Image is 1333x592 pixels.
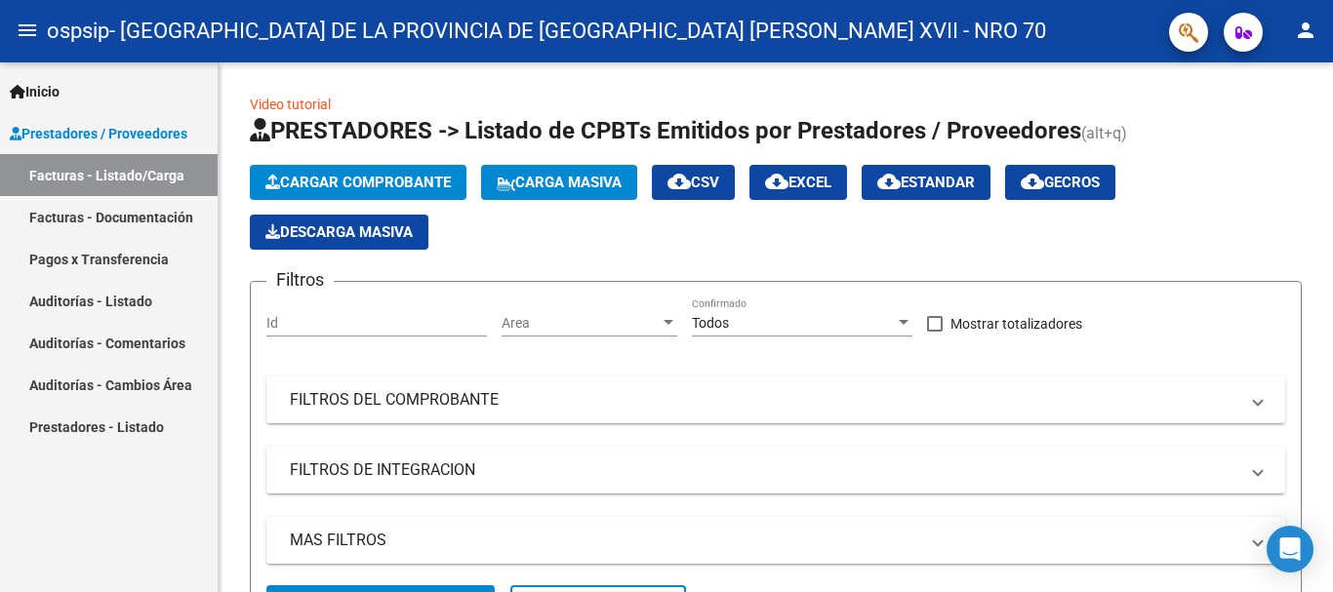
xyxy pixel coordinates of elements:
[765,170,788,193] mat-icon: cloud_download
[250,165,466,200] button: Cargar Comprobante
[16,19,39,42] mat-icon: menu
[749,165,847,200] button: EXCEL
[1294,19,1317,42] mat-icon: person
[692,315,729,331] span: Todos
[1081,124,1127,142] span: (alt+q)
[266,517,1285,564] mat-expansion-panel-header: MAS FILTROS
[877,174,975,191] span: Estandar
[47,10,109,53] span: ospsip
[502,315,660,332] span: Area
[481,165,637,200] button: Carga Masiva
[265,174,451,191] span: Cargar Comprobante
[667,174,719,191] span: CSV
[1021,174,1100,191] span: Gecros
[266,376,1285,423] mat-expansion-panel-header: FILTROS DEL COMPROBANTE
[290,530,1238,551] mat-panel-title: MAS FILTROS
[290,459,1238,481] mat-panel-title: FILTROS DE INTEGRACION
[1021,170,1044,193] mat-icon: cloud_download
[266,447,1285,493] mat-expansion-panel-header: FILTROS DE INTEGRACION
[109,10,1046,53] span: - [GEOGRAPHIC_DATA] DE LA PROVINCIA DE [GEOGRAPHIC_DATA] [PERSON_NAME] XVII - NRO 70
[10,123,187,144] span: Prestadores / Proveedores
[266,266,334,294] h3: Filtros
[250,97,331,112] a: Video tutorial
[652,165,735,200] button: CSV
[1267,526,1313,572] div: Open Intercom Messenger
[265,223,413,241] span: Descarga Masiva
[250,215,428,250] app-download-masive: Descarga masiva de comprobantes (adjuntos)
[950,312,1082,335] span: Mostrar totalizadores
[667,170,691,193] mat-icon: cloud_download
[250,117,1081,144] span: PRESTADORES -> Listado de CPBTs Emitidos por Prestadores / Proveedores
[497,174,622,191] span: Carga Masiva
[877,170,901,193] mat-icon: cloud_download
[862,165,990,200] button: Estandar
[250,215,428,250] button: Descarga Masiva
[10,81,60,102] span: Inicio
[290,389,1238,411] mat-panel-title: FILTROS DEL COMPROBANTE
[765,174,831,191] span: EXCEL
[1005,165,1115,200] button: Gecros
